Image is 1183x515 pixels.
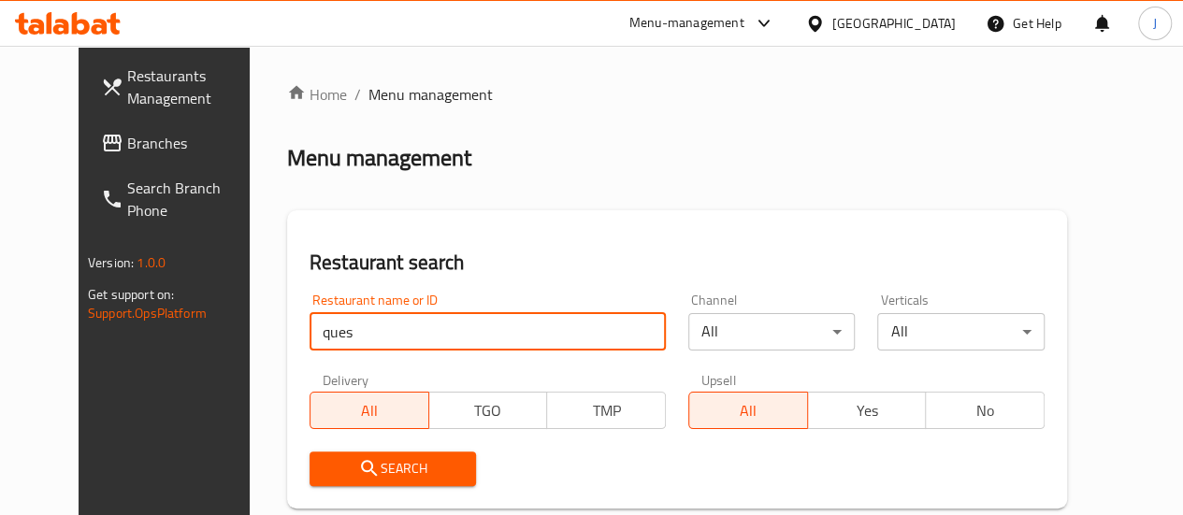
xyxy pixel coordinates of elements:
[318,397,422,424] span: All
[86,121,276,165] a: Branches
[287,83,347,106] a: Home
[629,12,744,35] div: Menu-management
[86,53,276,121] a: Restaurants Management
[137,250,166,275] span: 1.0.0
[88,282,174,307] span: Get support on:
[88,301,207,325] a: Support.OpsPlatform
[368,83,493,106] span: Menu management
[323,373,369,386] label: Delivery
[1153,13,1157,34] span: J
[437,397,541,424] span: TGO
[428,392,548,429] button: TGO
[310,313,666,350] input: Search for restaurant name or ID..
[807,392,927,429] button: Yes
[697,397,801,424] span: All
[310,249,1045,277] h2: Restaurant search
[832,13,956,34] div: [GEOGRAPHIC_DATA]
[933,397,1037,424] span: No
[88,250,134,275] span: Version:
[925,392,1045,429] button: No
[310,451,477,486] button: Search
[127,177,261,222] span: Search Branch Phone
[701,373,736,386] label: Upsell
[354,83,361,106] li: /
[688,313,856,350] div: All
[127,64,261,109] span: Restaurants Management
[86,165,276,233] a: Search Branch Phone
[287,143,471,173] h2: Menu management
[127,132,261,154] span: Branches
[546,392,666,429] button: TMP
[310,392,429,429] button: All
[555,397,658,424] span: TMP
[287,83,1067,106] nav: breadcrumb
[688,392,808,429] button: All
[877,313,1045,350] div: All
[325,457,462,480] span: Search
[815,397,919,424] span: Yes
